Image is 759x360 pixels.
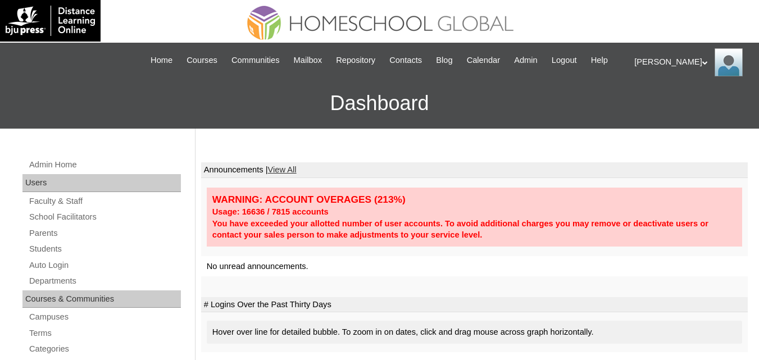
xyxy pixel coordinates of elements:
[28,274,181,288] a: Departments
[28,226,181,240] a: Parents
[28,242,181,256] a: Students
[231,54,280,67] span: Communities
[634,48,748,76] div: [PERSON_NAME]
[226,54,285,67] a: Communities
[461,54,506,67] a: Calendar
[6,78,753,129] h3: Dashboard
[591,54,608,67] span: Help
[28,310,181,324] a: Campuses
[514,54,538,67] span: Admin
[585,54,613,67] a: Help
[201,256,748,277] td: No unread announcements.
[389,54,422,67] span: Contacts
[508,54,543,67] a: Admin
[288,54,328,67] a: Mailbox
[28,342,181,356] a: Categories
[22,290,181,308] div: Courses & Communities
[28,194,181,208] a: Faculty & Staff
[187,54,217,67] span: Courses
[546,54,583,67] a: Logout
[212,218,737,241] div: You have exceeded your allotted number of user accounts. To avoid additional charges you may remo...
[22,174,181,192] div: Users
[294,54,322,67] span: Mailbox
[212,207,329,216] strong: Usage: 16636 / 7815 accounts
[28,258,181,272] a: Auto Login
[145,54,178,67] a: Home
[28,158,181,172] a: Admin Home
[6,6,95,36] img: logo-white.png
[715,48,743,76] img: Ariane Ebuen
[28,210,181,224] a: School Facilitators
[201,297,748,313] td: # Logins Over the Past Thirty Days
[201,162,748,178] td: Announcements |
[151,54,172,67] span: Home
[430,54,458,67] a: Blog
[467,54,500,67] span: Calendar
[268,165,297,174] a: View All
[436,54,452,67] span: Blog
[330,54,381,67] a: Repository
[28,326,181,340] a: Terms
[384,54,428,67] a: Contacts
[336,54,375,67] span: Repository
[212,193,737,206] div: WARNING: ACCOUNT OVERAGES (213%)
[207,321,742,344] div: Hover over line for detailed bubble. To zoom in on dates, click and drag mouse across graph horiz...
[552,54,577,67] span: Logout
[181,54,223,67] a: Courses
